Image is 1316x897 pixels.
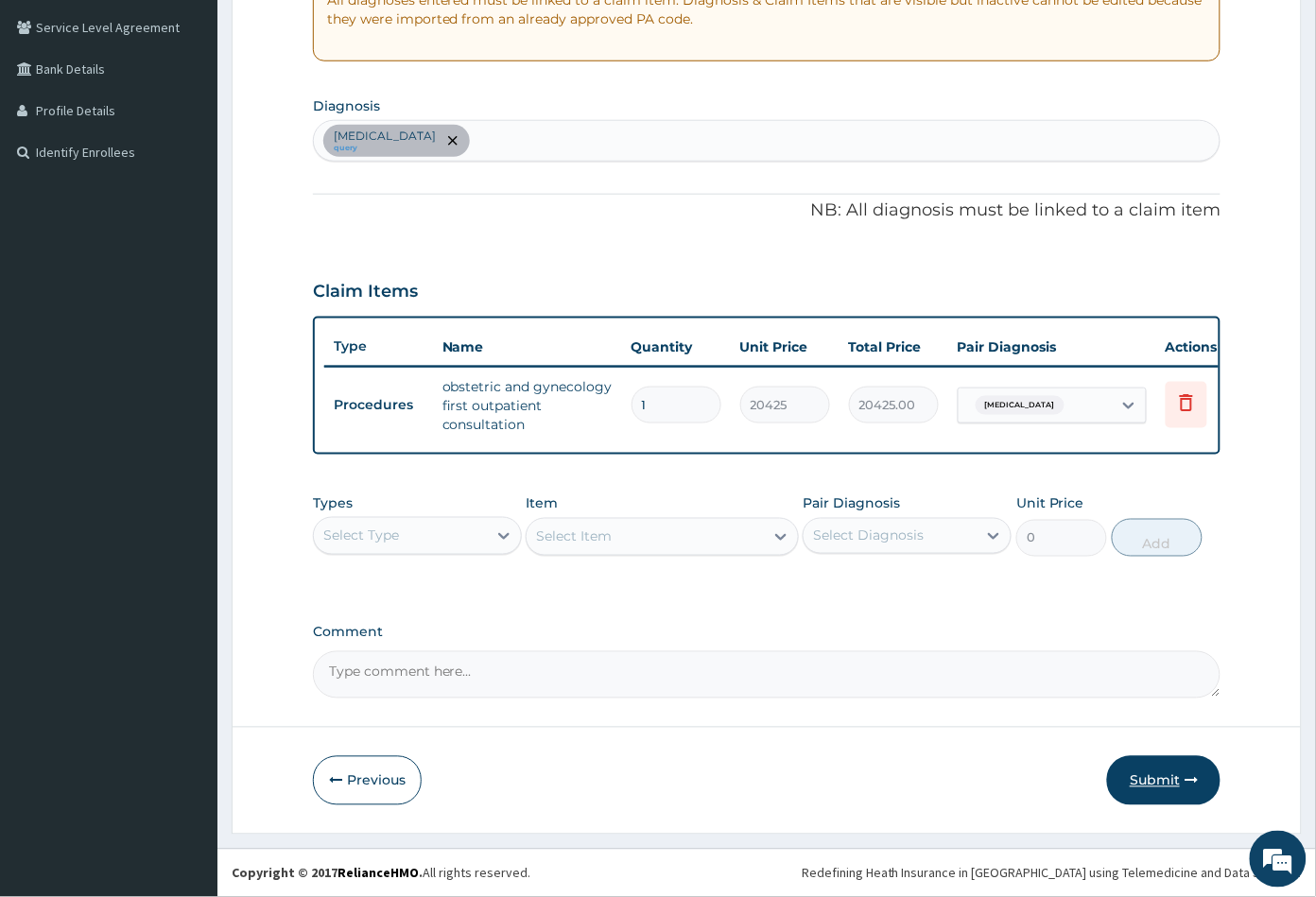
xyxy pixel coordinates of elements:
[948,328,1156,366] th: Pair Diagnosis
[1112,519,1203,557] button: Add
[731,328,840,366] th: Unit Price
[324,388,433,423] td: Procedures
[110,238,261,429] span: We're online!
[98,106,318,130] div: Chat with us now
[313,496,353,512] label: Types
[217,849,1316,897] footer: All rights reserved.
[444,132,461,149] span: remove selection option
[840,328,948,366] th: Total Price
[35,95,77,142] img: d_794563401_company_1708531726252_794563401
[1107,756,1221,805] button: Submit
[433,368,622,443] td: obstetric and gynecology first outpatient consultation
[313,625,1221,641] label: Comment
[313,96,380,115] label: Diagnosis
[622,328,731,366] th: Quantity
[813,526,924,545] div: Select Diagnosis
[433,328,622,366] th: Name
[802,864,1302,883] div: Redefining Heath Insurance in [GEOGRAPHIC_DATA] using Telemedicine and Data Science!
[313,756,422,805] button: Previous
[1156,328,1251,366] th: Actions
[338,865,419,882] a: RelianceHMO
[976,396,1065,415] span: [MEDICAL_DATA]
[313,198,1221,223] p: NB: All diagnosis must be linked to a claim item
[310,9,355,55] div: Minimize live chat window
[323,526,399,545] div: Select Type
[1016,494,1084,513] label: Unit Price
[9,516,360,582] textarea: Type your message and hit 'Enter'
[232,865,423,882] strong: Copyright © 2017 .
[324,329,433,364] th: Type
[803,494,900,513] label: Pair Diagnosis
[334,129,436,144] p: [MEDICAL_DATA]
[313,282,418,302] h3: Claim Items
[334,144,436,153] small: query
[526,494,558,513] label: Item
